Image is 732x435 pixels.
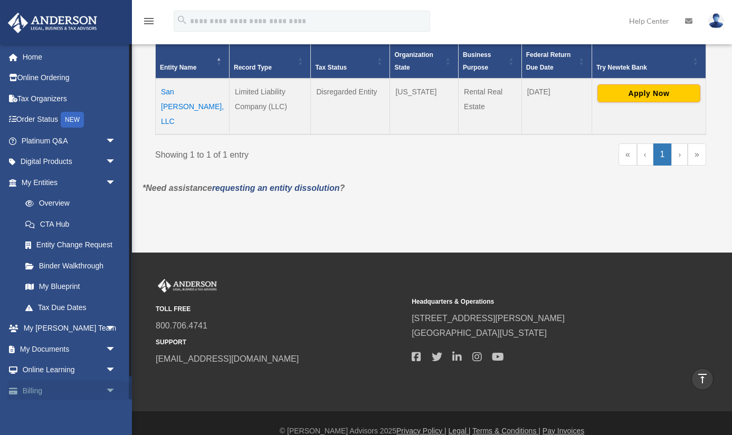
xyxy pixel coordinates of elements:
[412,328,547,337] a: [GEOGRAPHIC_DATA][US_STATE]
[390,79,459,134] td: [US_STATE]
[637,143,653,166] a: Previous
[61,112,84,128] div: NEW
[156,337,404,348] small: SUPPORT
[412,314,565,323] a: [STREET_ADDRESS][PERSON_NAME]
[176,14,188,26] i: search
[7,318,132,339] a: My [PERSON_NAME] Teamarrow_drop_down
[671,143,688,166] a: Next
[526,51,571,71] span: Federal Return Due Date
[708,13,724,28] img: User Pic
[230,79,311,134] td: Limited Liability Company (LLC)
[521,44,592,79] th: Federal Return Due Date: Activate to sort
[597,84,700,102] button: Apply Now
[155,143,423,162] div: Showing 1 to 1 of 1 entry
[7,360,132,381] a: Online Learningarrow_drop_down
[7,339,132,360] a: My Documentsarrow_drop_down
[15,193,121,214] a: Overview
[311,79,390,134] td: Disregarded Entity
[106,130,127,152] span: arrow_drop_down
[156,44,230,79] th: Entity Name: Activate to invert sorting
[390,44,459,79] th: Organization State: Activate to sort
[7,88,132,109] a: Tax Organizers
[156,279,219,293] img: Anderson Advisors Platinum Portal
[688,143,706,166] a: Last
[106,172,127,194] span: arrow_drop_down
[7,151,132,172] a: Digital Productsarrow_drop_down
[472,427,540,435] a: Terms & Conditions |
[234,64,272,71] span: Record Type
[315,64,347,71] span: Tax Status
[106,360,127,381] span: arrow_drop_down
[160,64,196,71] span: Entity Name
[5,13,100,33] img: Anderson Advisors Platinum Portal
[212,183,340,192] a: requesting an entity dissolution
[15,297,127,318] a: Tax Due Dates
[7,67,132,89] a: Online Ordering
[449,427,471,435] a: Legal |
[106,151,127,173] span: arrow_drop_down
[15,255,127,276] a: Binder Walkthrough
[142,183,345,192] em: *Need assistance ?
[142,18,155,27] a: menu
[156,304,404,315] small: TOLL FREE
[7,380,132,401] a: Billingarrow_drop_down
[156,79,230,134] td: San [PERSON_NAME], LLC
[156,354,299,363] a: [EMAIL_ADDRESS][DOMAIN_NAME]
[7,46,132,67] a: Home
[619,143,637,166] a: First
[394,51,433,71] span: Organization State
[7,172,127,193] a: My Entitiesarrow_drop_down
[691,368,714,390] a: vertical_align_top
[696,372,709,385] i: vertical_align_top
[15,235,127,256] a: Entity Change Request
[521,79,592,134] td: [DATE]
[596,61,690,74] div: Try Newtek Bank
[142,15,155,27] i: menu
[7,130,132,151] a: Platinum Q&Aarrow_drop_down
[396,427,446,435] a: Privacy Policy |
[156,321,207,330] a: 800.706.4741
[15,214,127,235] a: CTA Hub
[7,109,132,131] a: Order StatusNEW
[543,427,584,435] a: Pay Invoices
[463,51,491,71] span: Business Purpose
[592,44,706,79] th: Try Newtek Bank : Activate to sort
[459,79,522,134] td: Rental Real Estate
[412,296,660,307] small: Headquarters & Operations
[106,339,127,360] span: arrow_drop_down
[106,380,127,402] span: arrow_drop_down
[106,318,127,340] span: arrow_drop_down
[230,44,311,79] th: Record Type: Activate to sort
[15,276,127,297] a: My Blueprint
[459,44,522,79] th: Business Purpose: Activate to sort
[311,44,390,79] th: Tax Status: Activate to sort
[653,143,672,166] a: 1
